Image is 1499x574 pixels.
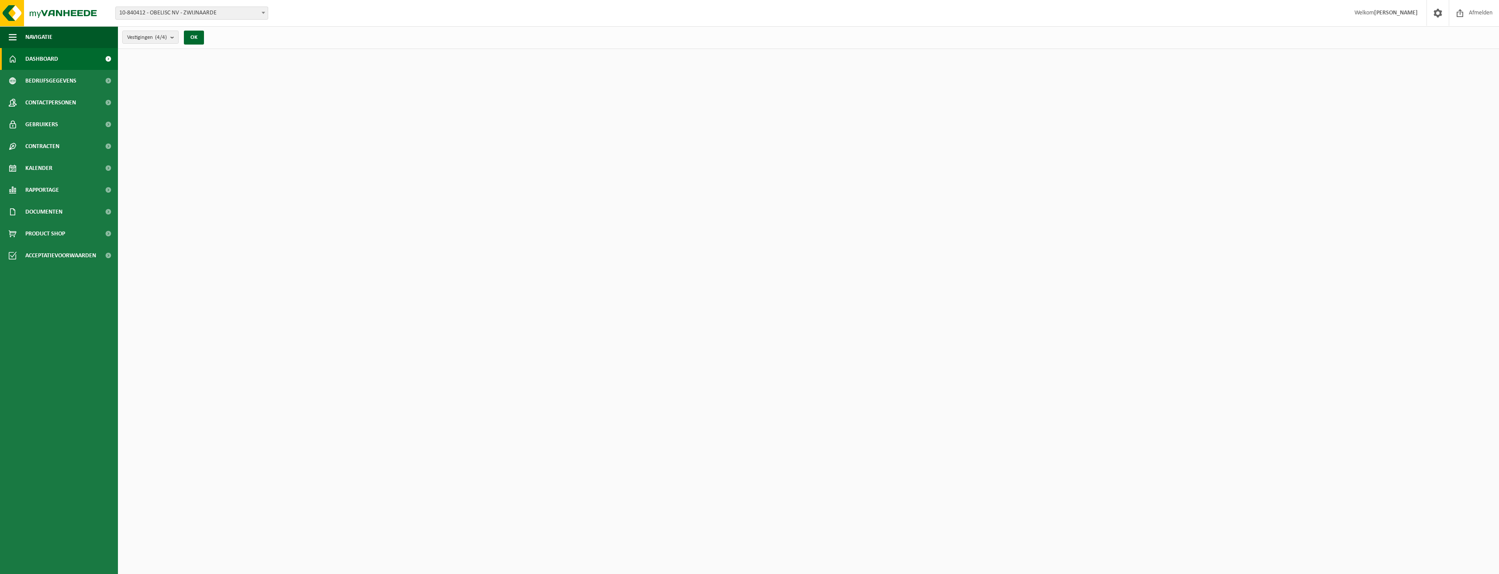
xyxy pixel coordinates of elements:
[127,31,167,44] span: Vestigingen
[25,48,58,70] span: Dashboard
[25,201,62,223] span: Documenten
[122,31,179,44] button: Vestigingen(4/4)
[184,31,204,45] button: OK
[25,135,59,157] span: Contracten
[25,223,65,245] span: Product Shop
[116,7,268,19] span: 10-840412 - OBELISC NV - ZWIJNAARDE
[25,179,59,201] span: Rapportage
[25,26,52,48] span: Navigatie
[25,157,52,179] span: Kalender
[155,35,167,40] count: (4/4)
[25,245,96,266] span: Acceptatievoorwaarden
[25,114,58,135] span: Gebruikers
[1374,10,1418,16] strong: [PERSON_NAME]
[25,70,76,92] span: Bedrijfsgegevens
[25,92,76,114] span: Contactpersonen
[115,7,268,20] span: 10-840412 - OBELISC NV - ZWIJNAARDE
